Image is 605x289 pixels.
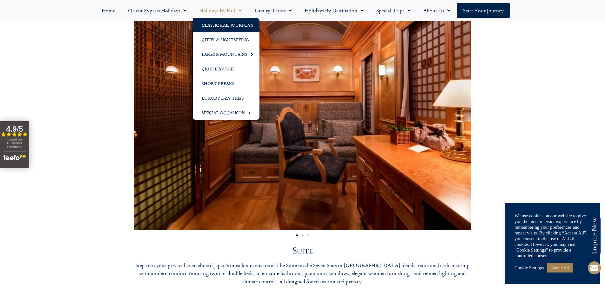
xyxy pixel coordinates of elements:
a: Holidays by Rail [193,3,248,18]
a: About Us [417,3,457,18]
a: Holidays by Destination [298,3,370,18]
a: Start your Journey [457,3,510,18]
a: Luxury Trains [248,3,298,18]
span: Go to slide 2 [302,234,304,236]
a: Special Occasions [193,105,259,120]
nav: Menu [3,3,602,18]
div: We use cookies on our website to give you the most relevant experience by remembering your prefer... [514,213,591,259]
ul: Holidays by Rail [193,18,259,120]
a: Cruise by Rail [193,62,259,76]
a: Cities & Sightseeing [193,32,259,47]
h2: Suite [134,246,471,255]
a: Lakes & Mountains [193,47,259,62]
a: Accept All [547,263,573,273]
a: Classic Rail Journeys [193,18,259,32]
span: Go to slide 1 [296,234,298,236]
a: Cookie Settings [514,265,544,271]
a: Orient Express Holidays [122,3,193,18]
span: Go to slide 3 [307,234,309,236]
a: Special Trips [370,3,417,18]
a: Home [95,3,122,18]
a: Luxury Day Trips [193,91,259,105]
a: Short Breaks [193,76,259,91]
span: Step into your private haven aboard Japan’s most luxurious train. The Suite on the Seven Stars in... [136,261,470,285]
